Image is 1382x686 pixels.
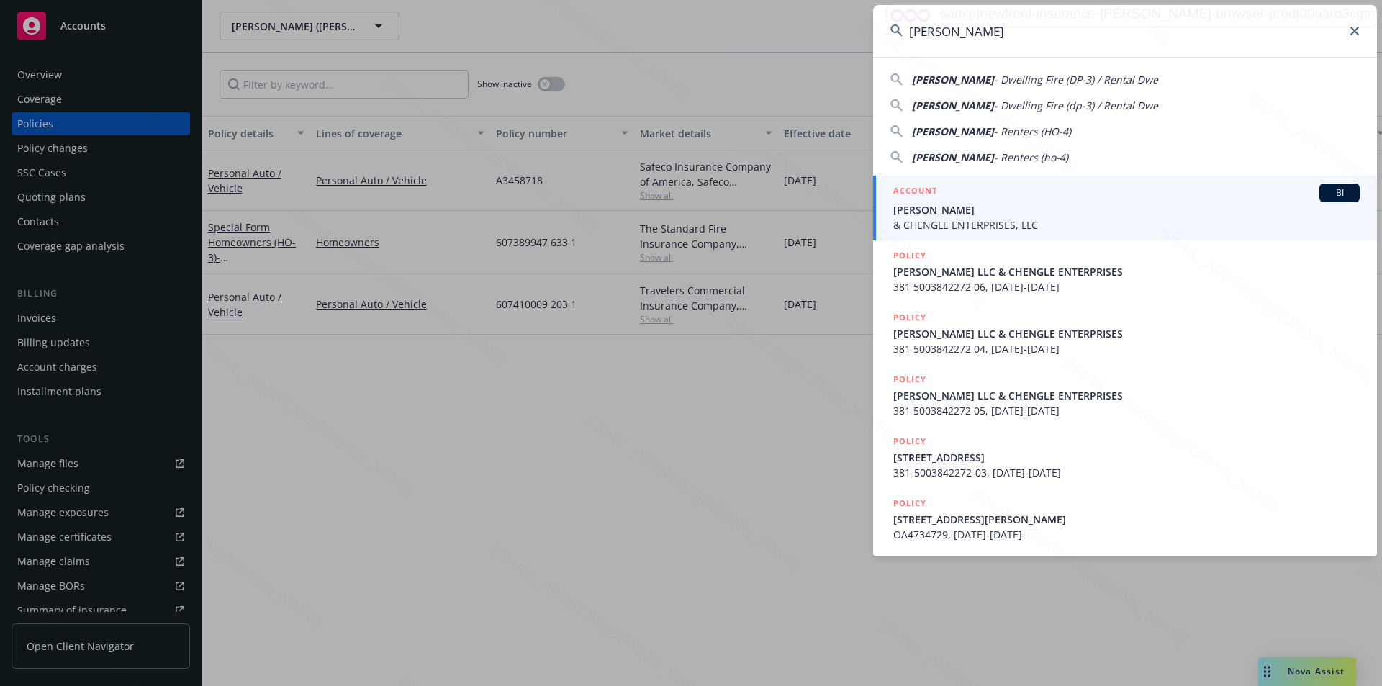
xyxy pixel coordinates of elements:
span: [STREET_ADDRESS] [893,450,1360,465]
span: & CHENGLE ENTERPRISES, LLC [893,217,1360,233]
span: [PERSON_NAME] [912,73,994,86]
span: - Renters (HO-4) [994,125,1071,138]
span: BI [1325,186,1354,199]
span: 381-5003842272-03, [DATE]-[DATE] [893,465,1360,480]
span: [PERSON_NAME] LLC & CHENGLE ENTERPRISES [893,264,1360,279]
span: [PERSON_NAME] [912,125,994,138]
span: [PERSON_NAME] LLC & CHENGLE ENTERPRISES [893,326,1360,341]
input: Search... [873,5,1377,57]
span: [PERSON_NAME] [912,99,994,112]
a: POLICY[STREET_ADDRESS]381-5003842272-03, [DATE]-[DATE] [873,426,1377,488]
span: 381 5003842272 06, [DATE]-[DATE] [893,279,1360,294]
span: [PERSON_NAME] [893,202,1360,217]
h5: ACCOUNT [893,184,937,201]
span: OA4734729, [DATE]-[DATE] [893,527,1360,542]
span: - Renters (ho-4) [994,150,1068,164]
span: [PERSON_NAME] LLC & CHENGLE ENTERPRISES [893,388,1360,403]
a: POLICY[PERSON_NAME] LLC & CHENGLE ENTERPRISES381 5003842272 04, [DATE]-[DATE] [873,302,1377,364]
h5: POLICY [893,310,926,325]
h5: POLICY [893,434,926,448]
h5: POLICY [893,496,926,510]
span: 381 5003842272 04, [DATE]-[DATE] [893,341,1360,356]
span: [PERSON_NAME] [912,150,994,164]
a: POLICY[PERSON_NAME] LLC & CHENGLE ENTERPRISES381 5003842272 05, [DATE]-[DATE] [873,364,1377,426]
a: ACCOUNTBI[PERSON_NAME]& CHENGLE ENTERPRISES, LLC [873,176,1377,240]
a: POLICY[STREET_ADDRESS][PERSON_NAME]OA4734729, [DATE]-[DATE] [873,488,1377,550]
span: 381 5003842272 05, [DATE]-[DATE] [893,403,1360,418]
a: POLICY[PERSON_NAME] LLC & CHENGLE ENTERPRISES381 5003842272 06, [DATE]-[DATE] [873,240,1377,302]
span: - Dwelling Fire (DP-3) / Rental Dwe [994,73,1158,86]
h5: POLICY [893,372,926,387]
span: - Dwelling Fire (dp-3) / Rental Dwe [994,99,1158,112]
h5: POLICY [893,248,926,263]
span: [STREET_ADDRESS][PERSON_NAME] [893,512,1360,527]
